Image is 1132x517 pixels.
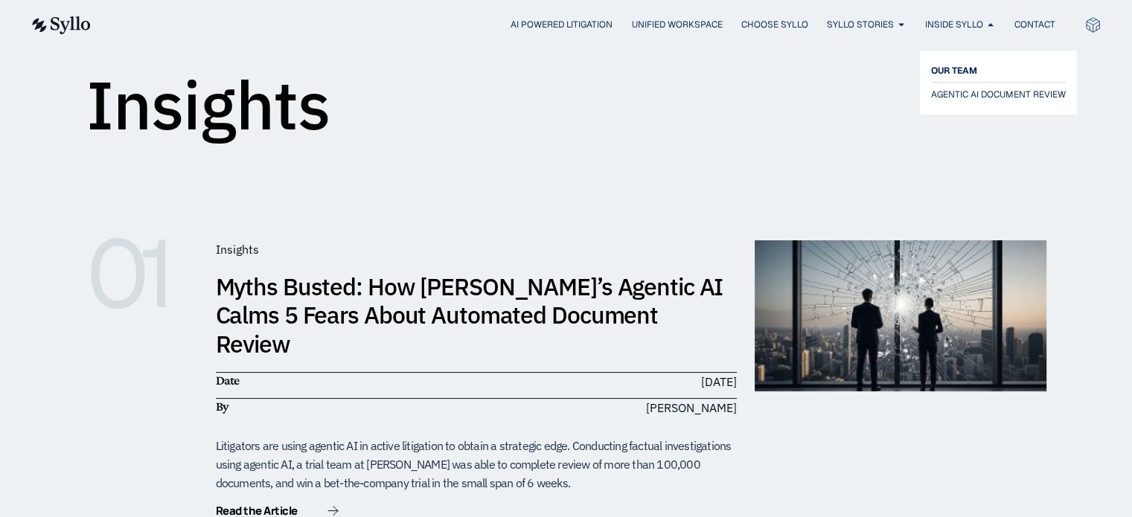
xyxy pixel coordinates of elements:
div: Litigators are using agentic AI in active litigation to obtain a strategic edge. Conducting factu... [216,437,737,492]
img: syllo [30,16,91,34]
span: Insights [216,242,259,257]
div: Menu Toggle [121,18,1055,32]
a: Unified Workspace [631,18,722,31]
h6: By [216,399,469,415]
a: Inside Syllo [924,18,982,31]
nav: Menu [121,18,1055,32]
h6: Date [216,373,469,389]
time: [DATE] [701,374,737,389]
img: muthsBusted [755,240,1046,391]
h6: 01 [86,240,198,307]
a: OUR TEAM [931,62,1066,80]
a: Contact [1014,18,1055,31]
h1: Insights [86,71,330,138]
a: AGENTIC AI DOCUMENT REVIEW [931,86,1066,103]
a: Choose Syllo [741,18,808,31]
span: Read the Article [216,505,298,516]
span: OUR TEAM [931,62,977,80]
span: [PERSON_NAME] [646,399,737,417]
a: Syllo Stories [826,18,893,31]
a: Myths Busted: How [PERSON_NAME]’s Agentic AI Calms 5 Fears About Automated Document Review [216,271,723,359]
a: AI Powered Litigation [511,18,613,31]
